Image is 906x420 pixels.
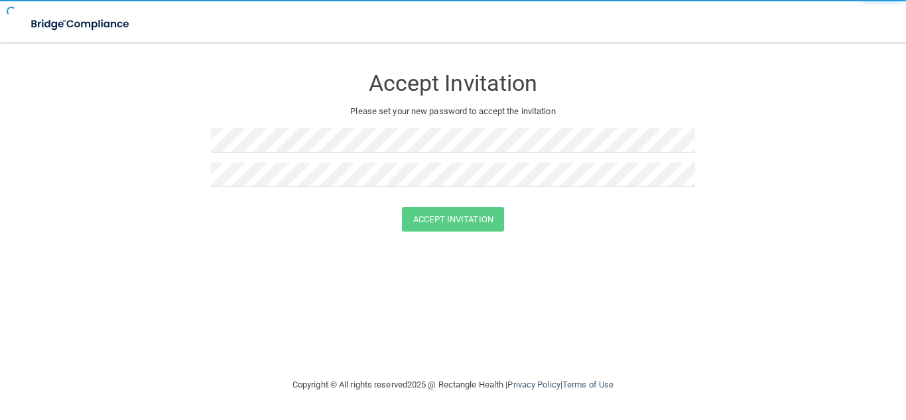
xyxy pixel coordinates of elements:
[211,364,695,406] div: Copyright © All rights reserved 2025 @ Rectangle Health | |
[211,71,695,96] h3: Accept Invitation
[221,104,685,119] p: Please set your new password to accept the invitation
[507,380,560,389] a: Privacy Policy
[562,380,614,389] a: Terms of Use
[402,207,504,232] button: Accept Invitation
[20,11,142,38] img: bridge_compliance_login_screen.278c3ca4.svg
